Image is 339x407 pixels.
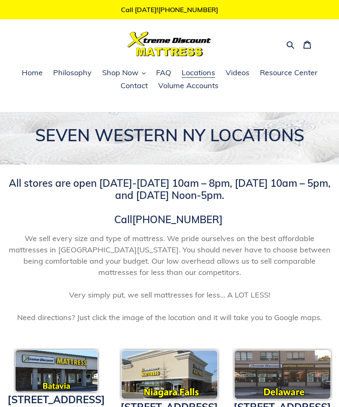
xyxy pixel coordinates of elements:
[49,67,96,79] a: Philosophy
[121,81,148,91] span: Contact
[182,68,215,78] span: Locations
[156,68,171,78] span: FAQ
[158,81,218,91] span: Volume Accounts
[256,67,322,79] a: Resource Center
[98,67,150,79] button: Shop Now
[6,233,333,323] span: We sell every size and type of mattress. We pride ourselves on the best affordable mattresses in ...
[260,68,318,78] span: Resource Center
[18,67,47,79] a: Home
[132,213,223,226] a: [PHONE_NUMBER]
[232,348,333,401] img: pf-118c8166--delawareicon.png
[226,68,249,78] span: Videos
[177,67,219,79] a: Locations
[119,348,220,401] img: Xtreme Discount Mattress Niagara Falls
[53,68,92,78] span: Philosophy
[9,177,331,225] span: All stores are open [DATE]-[DATE] 10am – 8pm, [DATE] 10am – 5pm, and [DATE] Noon-5pm. Call
[22,68,43,78] span: Home
[154,80,223,92] a: Volume Accounts
[221,67,254,79] a: Videos
[152,67,175,79] a: FAQ
[128,32,211,56] img: Xtreme Discount Mattress
[35,125,304,145] span: SEVEN WESTERN NY LOCATIONS
[102,68,139,78] span: Shop Now
[116,80,152,92] a: Contact
[13,348,100,394] img: pf-c8c7db02--bataviaicon.png
[158,5,218,14] a: [PHONE_NUMBER]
